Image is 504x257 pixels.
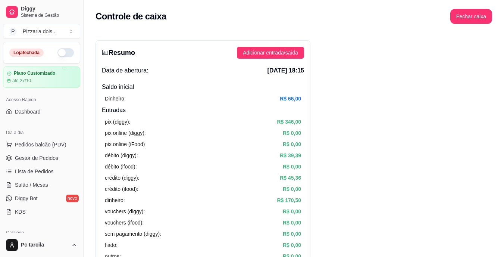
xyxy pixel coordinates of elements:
[267,66,304,75] span: [DATE] 18:15
[105,140,145,148] article: pix online (iFood)
[57,48,74,57] button: Alterar Status
[283,241,301,249] article: R$ 0,00
[21,242,68,248] span: Pc tarcila
[3,139,80,151] button: Pedidos balcão (PDV)
[105,219,144,227] article: vouchers (ifood):
[102,47,135,58] h3: Resumo
[283,219,301,227] article: R$ 0,00
[3,3,80,21] a: DiggySistema de Gestão
[105,230,161,238] article: sem pagamento (diggy):
[280,151,301,160] article: R$ 39,39
[3,192,80,204] a: Diggy Botnovo
[3,106,80,118] a: Dashboard
[105,151,138,160] article: débito (diggy):
[3,152,80,164] a: Gestor de Pedidos
[105,196,125,204] article: dinheiro:
[15,141,66,148] span: Pedidos balcão (PDV)
[105,174,140,182] article: crédito (diggy):
[105,162,137,171] article: débito (ifood):
[15,168,54,175] span: Lista de Pedidos
[277,196,301,204] article: R$ 170,50
[3,206,80,218] a: KDS
[15,208,26,216] span: KDS
[105,207,145,216] article: vouchers (diggy):
[283,129,301,137] article: R$ 0,00
[283,207,301,216] article: R$ 0,00
[102,49,109,56] span: bar-chart
[3,127,80,139] div: Dia a dia
[105,118,130,126] article: pix (diggy):
[105,185,138,193] article: crédito (ifood):
[277,118,301,126] article: R$ 346,00
[283,185,301,193] article: R$ 0,00
[96,10,166,22] h2: Controle de caixa
[280,174,301,182] article: R$ 45,36
[283,140,301,148] article: R$ 0,00
[280,95,301,103] article: R$ 66,00
[15,195,38,202] span: Diggy Bot
[3,66,80,88] a: Plano Customizadoaté 27/10
[105,129,146,137] article: pix online (diggy):
[105,95,126,103] article: Dinheiro:
[23,28,57,35] div: Pizzaria dois ...
[3,227,80,239] div: Catálogo
[15,181,48,189] span: Salão / Mesas
[12,78,31,84] article: até 27/10
[21,12,77,18] span: Sistema de Gestão
[9,28,17,35] span: P
[3,94,80,106] div: Acesso Rápido
[3,24,80,39] button: Select a team
[21,6,77,12] span: Diggy
[450,9,492,24] button: Fechar caixa
[102,83,304,92] h4: Saldo inícial
[283,230,301,238] article: R$ 0,00
[3,236,80,254] button: Pc tarcila
[3,179,80,191] a: Salão / Mesas
[14,71,55,76] article: Plano Customizado
[102,106,304,115] h4: Entradas
[105,241,118,249] article: fiado:
[15,154,58,162] span: Gestor de Pedidos
[9,49,44,57] div: Loja fechada
[237,47,304,59] button: Adicionar entrada/saída
[283,162,301,171] article: R$ 0,00
[102,66,148,75] span: Data de abertura:
[3,165,80,177] a: Lista de Pedidos
[243,49,298,57] span: Adicionar entrada/saída
[15,108,41,115] span: Dashboard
